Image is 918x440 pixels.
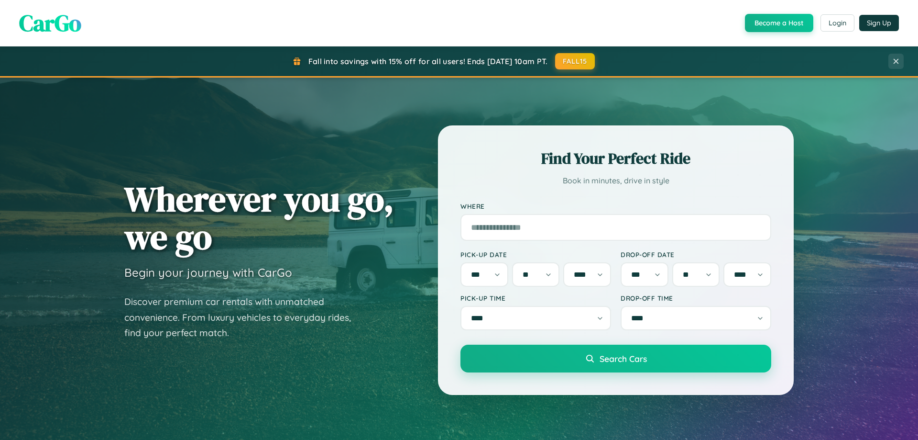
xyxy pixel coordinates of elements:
button: Become a Host [745,14,813,32]
p: Book in minutes, drive in style [460,174,771,188]
span: CarGo [19,7,81,39]
label: Where [460,202,771,210]
label: Drop-off Time [621,294,771,302]
label: Pick-up Date [460,250,611,259]
h2: Find Your Perfect Ride [460,148,771,169]
h1: Wherever you go, we go [124,180,394,256]
h3: Begin your journey with CarGo [124,265,292,280]
button: FALL15 [555,53,595,69]
label: Drop-off Date [621,250,771,259]
span: Search Cars [600,353,647,364]
button: Search Cars [460,345,771,372]
label: Pick-up Time [460,294,611,302]
p: Discover premium car rentals with unmatched convenience. From luxury vehicles to everyday rides, ... [124,294,363,341]
button: Login [820,14,854,32]
span: Fall into savings with 15% off for all users! Ends [DATE] 10am PT. [308,56,548,66]
button: Sign Up [859,15,899,31]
